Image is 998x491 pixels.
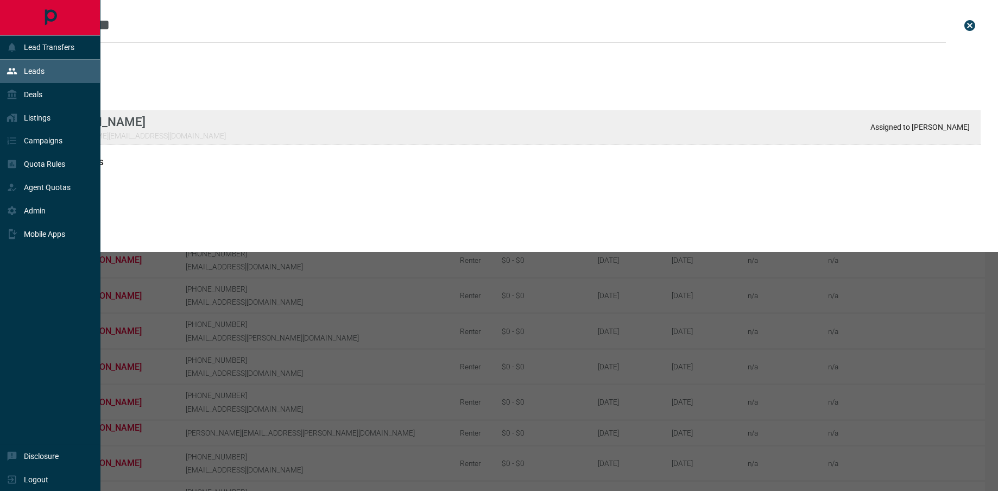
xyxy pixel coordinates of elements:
[959,15,981,36] button: close search bar
[52,115,226,129] p: [PERSON_NAME]
[41,49,981,58] h3: name matches
[41,158,981,167] h3: phone matches
[52,131,226,140] p: [PERSON_NAME][EMAIL_ADDRESS][DOMAIN_NAME]
[870,123,970,131] p: Assigned to [PERSON_NAME]
[41,95,981,104] h3: email matches
[41,204,981,213] h3: id matches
